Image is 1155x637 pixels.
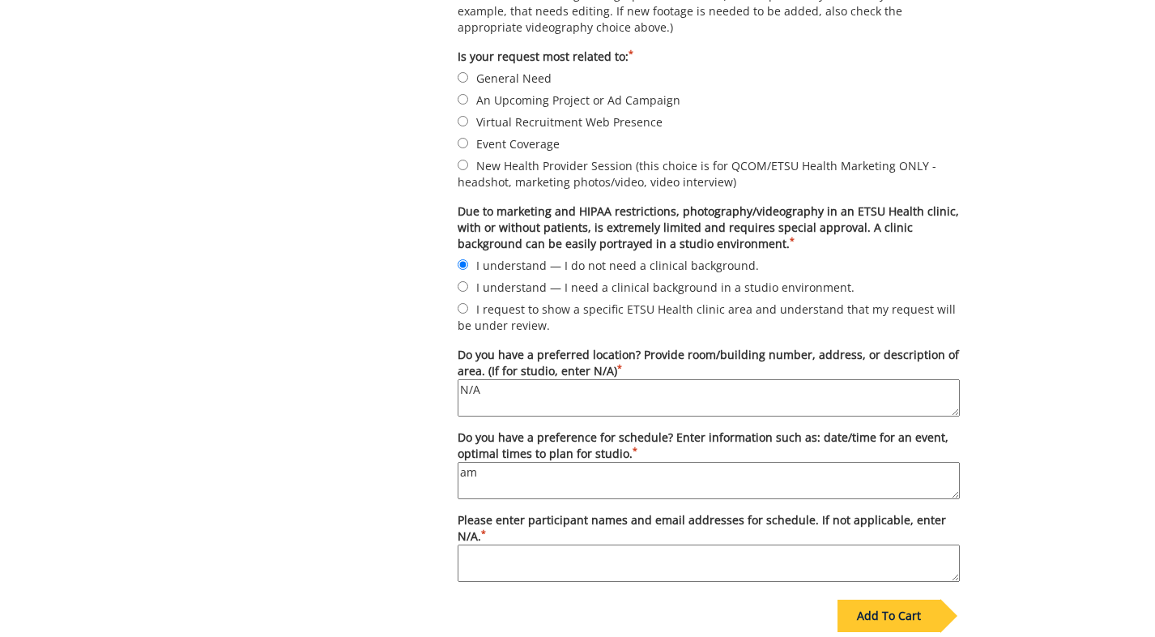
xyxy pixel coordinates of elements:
[458,278,960,296] label: I understand — I need a clinical background in a studio environment.
[458,303,468,314] input: I request to show a specific ETSU Health clinic area and understand that my request will be under...
[458,512,960,582] label: Please enter participant names and email addresses for schedule. If not applicable, enter N/A.
[458,69,960,87] label: General Need
[458,91,960,109] label: An Upcoming Project or Ad Campaign
[458,545,960,582] textarea: Please enter participant names and email addresses for schedule. If not applicable, enter N/A.*
[458,379,960,417] textarea: Do you have a preferred location? Provide room/building number, address, or description of area. ...
[458,256,960,274] label: I understand — I do not need a clinical background.
[458,259,468,270] input: I understand — I do not need a clinical background.
[458,138,468,148] input: Event Coverage
[458,203,960,252] label: Due to marketing and HIPAA restrictions, photography/videography in an ETSU Health clinic, with o...
[458,281,468,292] input: I understand — I need a clinical background in a studio environment.
[458,113,960,130] label: Virtual Recruitment Web Presence
[837,600,940,632] div: Add To Cart
[458,160,468,170] input: New Health Provider Session (this choice is for QCOM/ETSU Health Marketing ONLY - headshot, marke...
[458,430,960,499] label: Do you have a preference for schedule? Enter information such as: date/time for an event, optimal...
[458,347,960,417] label: Do you have a preferred location? Provide room/building number, address, or description of area. ...
[458,49,960,65] label: Is your request most related to:
[458,116,468,126] input: Virtual Recruitment Web Presence
[458,72,468,83] input: General Need
[458,300,960,334] label: I request to show a specific ETSU Health clinic area and understand that my request will be under...
[458,462,960,499] textarea: Do you have a preference for schedule? Enter information such as: date/time for an event, optimal...
[458,94,468,105] input: An Upcoming Project or Ad Campaign
[458,156,960,190] label: New Health Provider Session (this choice is for QCOM/ETSU Health Marketing ONLY - headshot, marke...
[458,135,960,152] label: Event Coverage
